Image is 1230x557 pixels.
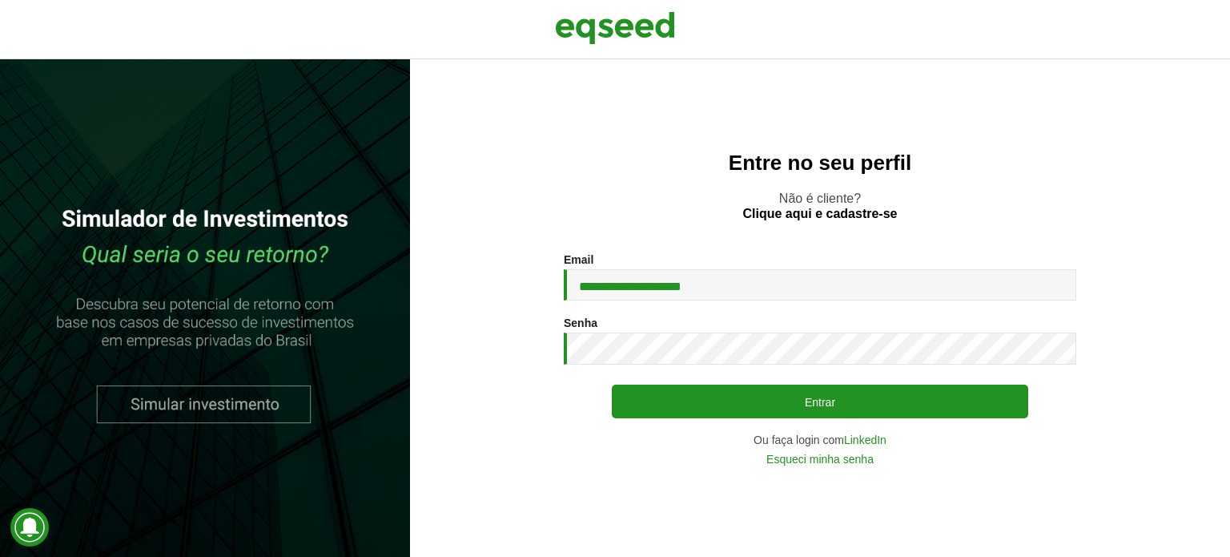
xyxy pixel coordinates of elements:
[564,254,593,265] label: Email
[555,8,675,48] img: EqSeed Logo
[442,151,1198,175] h2: Entre no seu perfil
[442,191,1198,221] p: Não é cliente?
[844,434,886,446] a: LinkedIn
[612,385,1028,418] button: Entrar
[564,317,597,329] label: Senha
[766,454,874,465] a: Esqueci minha senha
[564,434,1076,446] div: Ou faça login com
[743,208,898,220] a: Clique aqui e cadastre-se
